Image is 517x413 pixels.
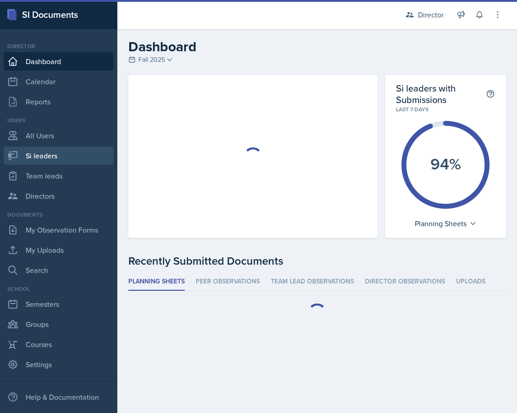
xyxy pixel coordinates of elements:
a: Groups [4,315,114,333]
li: Peer Observations [196,273,260,291]
a: Settings [4,355,114,374]
li: Team lead Observations [271,273,354,291]
div: Documents [4,211,114,219]
text: 94% [430,152,461,175]
div: School [4,285,114,293]
li: Planning Sheets [128,273,185,291]
a: Si leaders [4,147,114,165]
a: All Users [4,126,114,145]
a: Team leads [4,167,114,185]
a: Dashboard [4,52,114,71]
a: Search [4,261,114,279]
div: Planning Sheets [410,216,481,231]
a: Directors [4,187,114,205]
div: Director [4,42,114,50]
h2: Dashboard [128,38,506,55]
div: Users [4,116,114,125]
a: Calendar [4,72,114,91]
li: Uploads [456,273,485,291]
a: Semesters [4,295,114,313]
a: My Uploads [4,241,114,259]
span: Fall 2025 [138,55,165,65]
a: Reports [4,92,114,111]
li: Director Observations [365,273,445,291]
div: Recently Submitted Documents [128,253,506,269]
a: My Observation Forms [4,221,114,239]
div: Director [418,9,444,20]
div: Last 7 days [396,105,495,114]
a: Courses [4,335,114,353]
div: Help & Documentation [4,388,114,406]
h2: Si leaders with Submissions [396,82,486,105]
